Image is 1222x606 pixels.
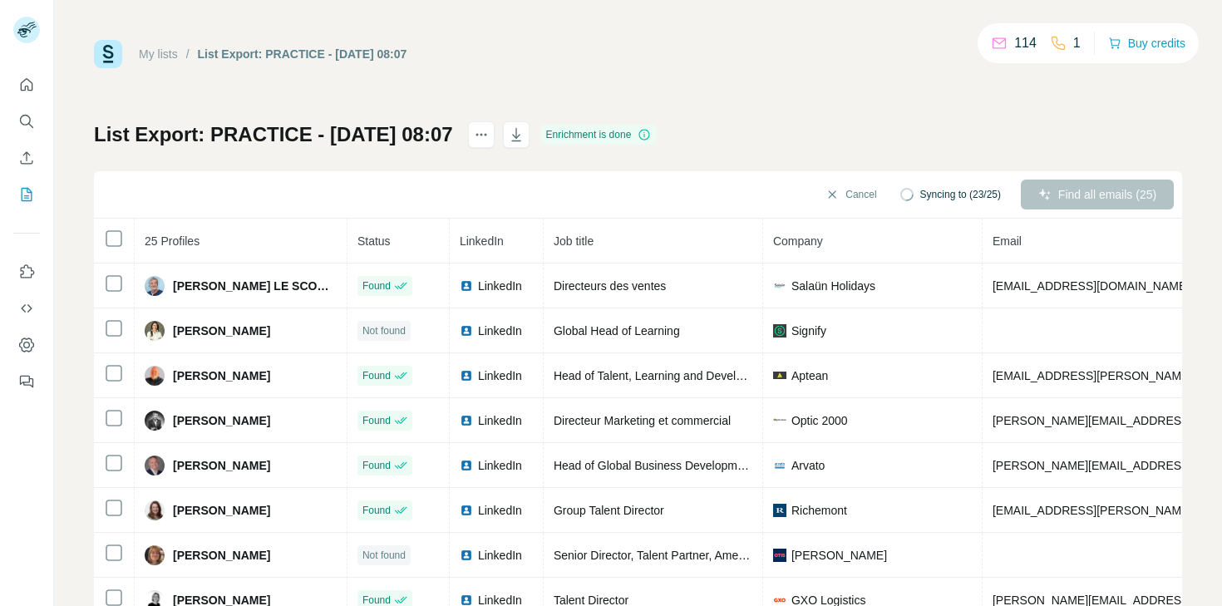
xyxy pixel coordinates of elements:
p: 1 [1073,33,1081,53]
button: Buy credits [1108,32,1185,55]
li: / [186,46,190,62]
img: Avatar [145,545,165,565]
span: Job title [554,234,594,248]
h1: List Export: PRACTICE - [DATE] 08:07 [94,121,453,148]
span: LinkedIn [478,323,522,339]
button: Feedback [13,367,40,397]
span: Found [362,278,391,293]
img: LinkedIn logo [460,459,473,472]
img: Avatar [145,500,165,520]
span: [PERSON_NAME] [173,323,270,339]
a: My lists [139,47,178,61]
img: LinkedIn logo [460,369,473,382]
img: company-logo [773,372,786,378]
span: Not found [362,548,406,563]
span: Found [362,413,391,428]
span: Status [357,234,391,248]
span: Email [993,234,1022,248]
span: [PERSON_NAME] [173,367,270,384]
span: [PERSON_NAME] [173,457,270,474]
span: 25 Profiles [145,234,200,248]
img: LinkedIn logo [460,549,473,562]
img: company-logo [773,324,786,337]
span: Optic 2000 [791,412,848,429]
span: Not found [362,323,406,338]
img: company-logo [773,504,786,517]
img: company-logo [773,279,786,293]
span: Arvato [791,457,825,474]
span: Signify [791,323,826,339]
img: company-logo [773,459,786,472]
button: Use Surfe API [13,293,40,323]
span: Global Head of Learning [554,324,680,337]
span: LinkedIn [478,412,522,429]
span: LinkedIn [460,234,504,248]
button: Enrich CSV [13,143,40,173]
span: Richemont [791,502,847,519]
span: [PERSON_NAME] [173,502,270,519]
img: LinkedIn logo [460,324,473,337]
button: Cancel [814,180,888,209]
div: Enrichment is done [541,125,657,145]
span: [PERSON_NAME] [791,547,887,564]
span: LinkedIn [478,457,522,474]
span: Found [362,368,391,383]
span: Head of Talent, Learning and Development [554,369,775,382]
span: Found [362,458,391,473]
div: List Export: PRACTICE - [DATE] 08:07 [198,46,407,62]
span: LinkedIn [478,278,522,294]
img: Avatar [145,276,165,296]
span: Senior Director, Talent Partner, Americas & EMEA [554,549,811,562]
span: LinkedIn [478,502,522,519]
img: LinkedIn logo [460,279,473,293]
img: Avatar [145,456,165,475]
span: [PERSON_NAME] [173,547,270,564]
span: [EMAIL_ADDRESS][DOMAIN_NAME] [993,279,1190,293]
span: LinkedIn [478,367,522,384]
span: Directeur Marketing et commercial [554,414,731,427]
img: Avatar [145,321,165,341]
img: LinkedIn logo [460,414,473,427]
span: Company [773,234,823,248]
img: Surfe Logo [94,40,122,68]
button: My lists [13,180,40,209]
span: Aptean [791,367,828,384]
span: LinkedIn [478,547,522,564]
button: Use Surfe on LinkedIn [13,257,40,287]
span: Group Talent Director [554,504,664,517]
img: Avatar [145,366,165,386]
button: Search [13,106,40,136]
p: 114 [1014,33,1037,53]
span: Syncing to (23/25) [920,187,1001,202]
span: Found [362,503,391,518]
img: company-logo [773,414,786,427]
span: [PERSON_NAME] [173,412,270,429]
span: Salaün Holidays [791,278,875,294]
span: [PERSON_NAME] LE SCOUEZEC [173,278,337,294]
span: Directeurs des ventes [554,279,666,293]
img: company-logo [773,549,786,562]
button: Dashboard [13,330,40,360]
img: LinkedIn logo [460,504,473,517]
span: Head of Global Business Development (Bio)Pharma [554,459,822,472]
button: Quick start [13,70,40,100]
img: Avatar [145,411,165,431]
button: actions [468,121,495,148]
